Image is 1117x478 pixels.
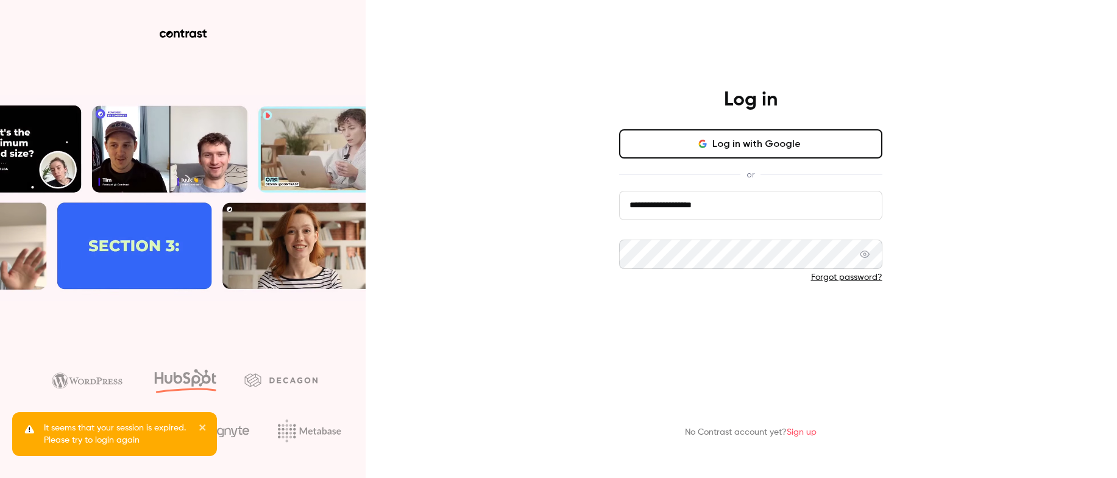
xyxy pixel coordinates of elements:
[685,426,817,439] p: No Contrast account yet?
[787,428,817,437] a: Sign up
[619,303,882,332] button: Log in
[44,422,190,446] p: It seems that your session is expired. Please try to login again
[244,373,317,387] img: decagon
[740,168,761,181] span: or
[724,88,778,112] h4: Log in
[811,273,882,282] a: Forgot password?
[199,422,207,437] button: close
[619,129,882,159] button: Log in with Google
